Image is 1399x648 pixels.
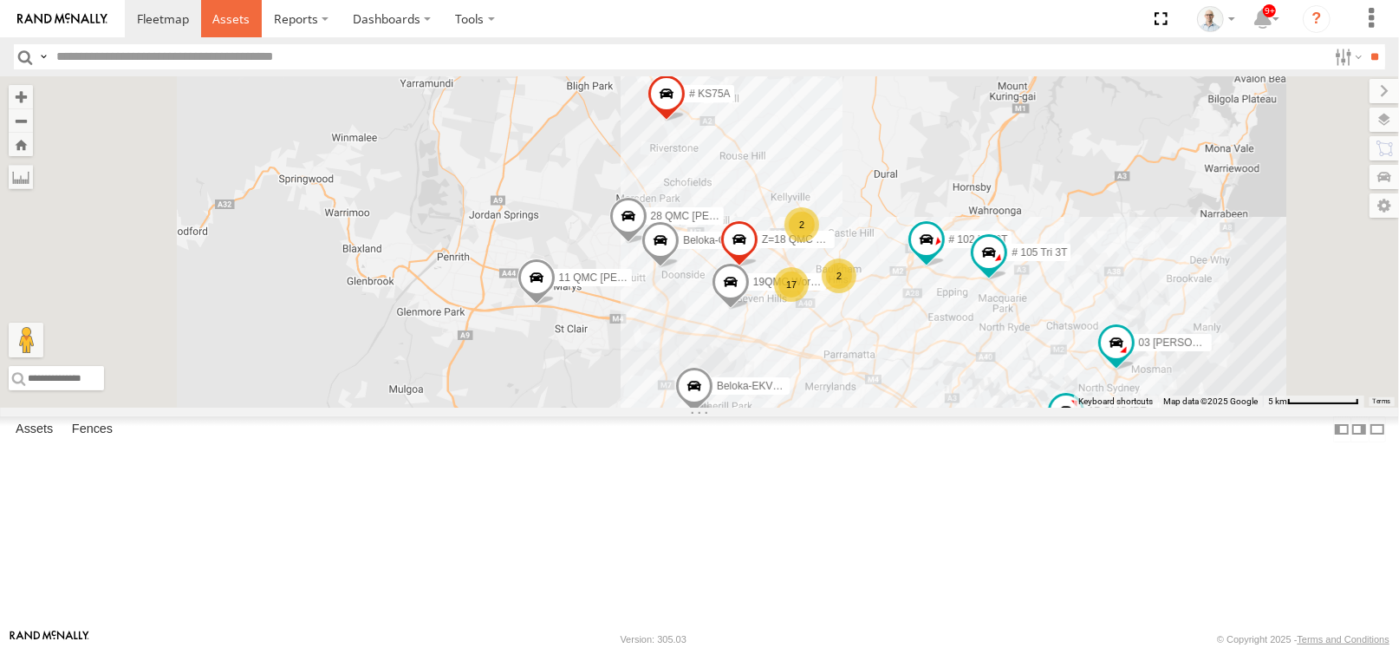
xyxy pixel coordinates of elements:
img: rand-logo.svg [17,13,107,25]
span: # KS75A [689,88,730,100]
span: 11 QMC [PERSON_NAME] [559,272,686,284]
label: Search Query [36,44,50,69]
div: 2 [784,207,819,242]
label: Measure [9,165,33,189]
span: 19QMC Workshop [753,276,838,288]
button: Zoom Home [9,133,33,156]
div: Version: 305.03 [621,634,686,645]
div: Kurt Byers [1191,6,1241,32]
a: Visit our Website [10,631,89,648]
span: 03 [PERSON_NAME] [1139,337,1239,349]
span: Beloka-EKV93V [717,380,791,392]
label: Search Filter Options [1328,44,1365,69]
div: 2 [822,259,856,293]
button: Drag Pegman onto the map to open Street View [9,323,43,357]
span: Z=18 QMC Written off [762,234,863,246]
i: ? [1303,5,1331,33]
span: 5 km [1268,396,1287,406]
label: Dock Summary Table to the Right [1350,416,1368,442]
label: Hide Summary Table [1369,416,1386,442]
label: Dock Summary Table to the Left [1333,416,1350,442]
span: Beloka-CHV61N [683,234,759,246]
label: Map Settings [1370,193,1399,218]
div: © Copyright 2025 - [1217,634,1389,645]
button: Keyboard shortcuts [1078,396,1153,408]
span: Map data ©2025 Google [1163,396,1258,406]
button: Zoom in [9,85,33,108]
span: # 102 UD 9T [949,233,1008,245]
span: 28 QMC [PERSON_NAME] [651,211,778,223]
button: Map Scale: 5 km per 79 pixels [1263,396,1364,408]
label: Fences [63,417,121,442]
a: Terms and Conditions [1298,634,1389,645]
div: 17 [774,267,809,302]
button: Zoom out [9,108,33,133]
span: # 105 Tri 3T [1012,247,1067,259]
a: Terms [1373,398,1391,405]
label: Assets [7,417,62,442]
